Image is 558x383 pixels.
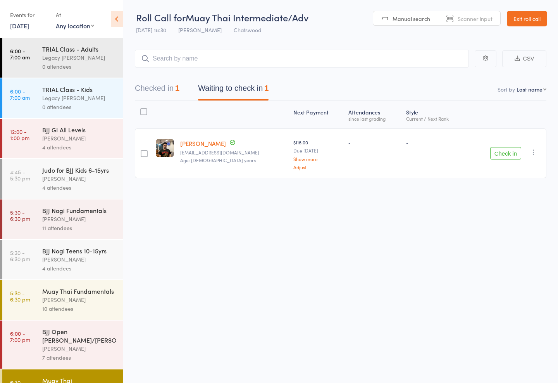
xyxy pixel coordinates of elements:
[490,147,521,159] button: Check in
[10,21,29,30] a: [DATE]
[135,80,179,101] button: Checked in1
[186,11,308,24] span: Muay Thai Intermediate/Adv
[42,304,116,313] div: 10 attendees
[135,50,469,68] input: Search by name
[42,134,116,143] div: [PERSON_NAME]
[403,104,468,125] div: Style
[42,327,116,344] div: BJJ Open [PERSON_NAME]/[PERSON_NAME]
[293,165,342,170] a: Adjust
[290,104,345,125] div: Next Payment
[42,287,116,295] div: Muay Thai Fundamentals
[42,224,116,232] div: 11 attendees
[2,159,123,199] a: 4:45 -5:30 pmJudo for BJJ Kids 6-15yrs[PERSON_NAME]4 attendees
[42,62,116,71] div: 0 attendees
[502,50,546,67] button: CSV
[180,157,256,163] span: Age: [DEMOGRAPHIC_DATA] years
[42,215,116,224] div: [PERSON_NAME]
[517,85,542,93] div: Last name
[56,9,94,21] div: At
[406,116,465,121] div: Current / Next Rank
[180,139,226,147] a: [PERSON_NAME]
[10,250,30,262] time: 5:30 - 6:30 pm
[345,104,403,125] div: Atten­dances
[42,85,116,94] div: TRIAL Class - Kids
[42,125,116,134] div: BJJ GI All Levels
[175,84,179,92] div: 1
[458,15,493,23] span: Scanner input
[42,206,116,215] div: BJJ Nogi Fundamentals
[42,344,116,353] div: [PERSON_NAME]
[264,84,269,92] div: 1
[2,280,123,320] a: 5:30 -6:30 pmMuay Thai Fundamentals[PERSON_NAME]10 attendees
[42,353,116,362] div: 7 attendees
[2,78,123,118] a: 6:00 -7:00 amTRIAL Class - KidsLegacy [PERSON_NAME]0 attendees
[507,11,547,26] a: Exit roll call
[42,264,116,273] div: 4 attendees
[2,38,123,78] a: 6:00 -7:00 amTRIAL Class - AdultsLegacy [PERSON_NAME]0 attendees
[42,102,116,111] div: 0 attendees
[10,330,30,343] time: 6:00 - 7:00 pm
[42,166,116,174] div: Judo for BJJ Kids 6-15yrs
[42,174,116,183] div: [PERSON_NAME]
[498,85,515,93] label: Sort by
[10,128,29,141] time: 12:00 - 1:00 pm
[136,11,186,24] span: Roll Call for
[156,139,174,157] img: image1747729978.png
[293,139,342,170] div: $118.00
[234,26,262,34] span: Chatswood
[42,94,116,102] div: Legacy [PERSON_NAME]
[10,88,30,101] time: 6:00 - 7:00 am
[10,169,30,181] time: 4:45 - 5:30 pm
[42,143,116,152] div: 4 attendees
[348,116,400,121] div: since last grading
[10,209,30,222] time: 5:30 - 6:30 pm
[42,255,116,264] div: [PERSON_NAME]
[42,45,116,53] div: TRIAL Class - Adults
[42,183,116,192] div: 4 attendees
[56,21,94,30] div: Any location
[178,26,222,34] span: [PERSON_NAME]
[348,139,400,146] div: -
[293,156,342,161] a: Show more
[2,199,123,239] a: 5:30 -6:30 pmBJJ Nogi Fundamentals[PERSON_NAME]11 attendees
[10,9,48,21] div: Events for
[136,26,166,34] span: [DATE] 18:30
[42,53,116,62] div: Legacy [PERSON_NAME]
[42,246,116,255] div: BJJ Nogi Teens 10-15yrs
[10,290,30,302] time: 5:30 - 6:30 pm
[42,295,116,304] div: [PERSON_NAME]
[2,240,123,279] a: 5:30 -6:30 pmBJJ Nogi Teens 10-15yrs[PERSON_NAME]4 attendees
[393,15,430,23] span: Manual search
[198,80,269,101] button: Waiting to check in1
[2,321,123,369] a: 6:00 -7:00 pmBJJ Open [PERSON_NAME]/[PERSON_NAME][PERSON_NAME]7 attendees
[180,150,287,155] small: samasmaro97@gmail.com
[406,139,465,146] div: -
[10,48,30,60] time: 6:00 - 7:00 am
[293,148,342,153] small: Due [DATE]
[2,119,123,158] a: 12:00 -1:00 pmBJJ GI All Levels[PERSON_NAME]4 attendees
